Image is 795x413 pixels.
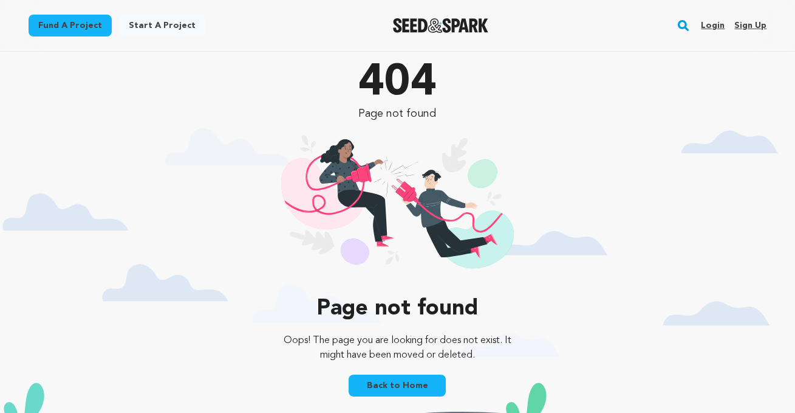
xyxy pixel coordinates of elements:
[281,134,514,285] img: 404 illustration
[275,297,520,321] p: Page not found
[393,18,488,33] a: Seed&Spark Homepage
[119,15,205,36] a: Start a project
[275,105,520,122] p: Page not found
[701,16,725,35] a: Login
[393,18,488,33] img: Seed&Spark Logo Dark Mode
[349,375,446,397] a: Back to Home
[29,15,112,36] a: Fund a project
[734,16,766,35] a: Sign up
[275,333,520,363] p: Oops! The page you are looking for does not exist. It might have been moved or deleted.
[275,61,520,105] p: 404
